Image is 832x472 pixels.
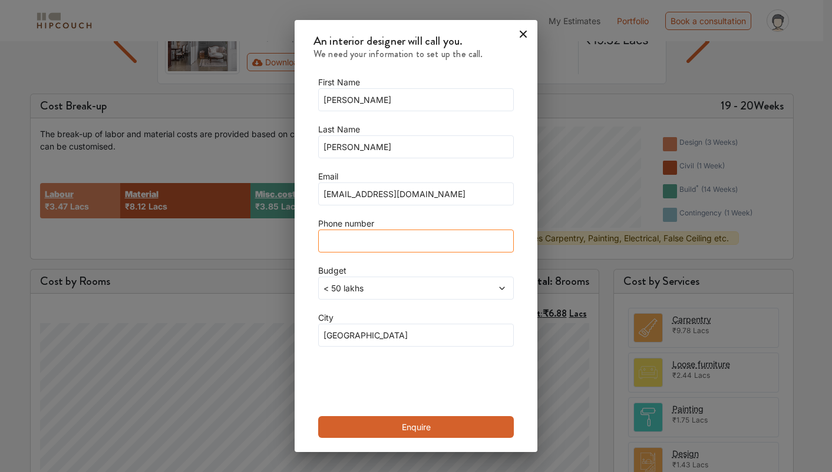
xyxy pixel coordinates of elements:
[318,264,346,277] label: Budget
[318,170,338,182] label: Email
[318,358,497,404] iframe: reCAPTCHA
[318,311,334,324] label: City
[318,217,374,230] label: Phone number
[313,34,537,48] h5: An interior designer will call you.
[313,48,537,59] h6: We need your information to set up the call.
[318,76,360,88] label: First Name
[318,123,360,135] label: Last Name
[321,282,460,294] span: < 50 lakhs
[318,416,514,438] button: Enquire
